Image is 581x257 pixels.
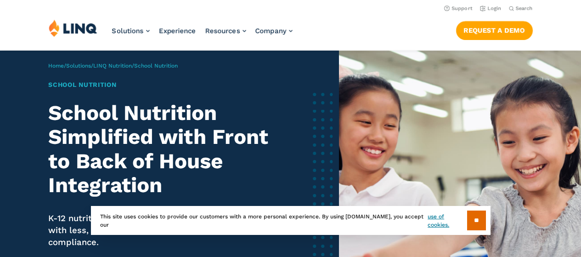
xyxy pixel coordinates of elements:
a: Login [480,6,502,11]
span: / / / [48,63,178,69]
a: Experience [159,27,196,35]
a: Support [444,6,473,11]
span: School Nutrition [134,63,178,69]
a: use of cookies. [428,212,467,229]
span: Solutions [112,27,144,35]
a: Company [255,27,293,35]
img: LINQ | K‑12 Software [49,19,97,37]
a: Request a Demo [456,21,533,40]
a: Resources [205,27,246,35]
button: Open Search Bar [509,5,533,12]
a: Solutions [112,27,150,35]
span: Company [255,27,287,35]
a: Home [48,63,64,69]
p: K-12 nutrition software built to help teams do more with less, maximize efficiency, and ensure co... [48,212,277,249]
nav: Primary Navigation [112,19,293,50]
h1: School Nutrition [48,80,277,90]
h2: School Nutrition Simplified with Front to Back of House Integration [48,101,277,198]
div: This site uses cookies to provide our customers with a more personal experience. By using [DOMAIN... [91,206,491,235]
nav: Button Navigation [456,19,533,40]
a: Solutions [66,63,91,69]
a: LINQ Nutrition [93,63,132,69]
span: Search [516,6,533,11]
span: Resources [205,27,240,35]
